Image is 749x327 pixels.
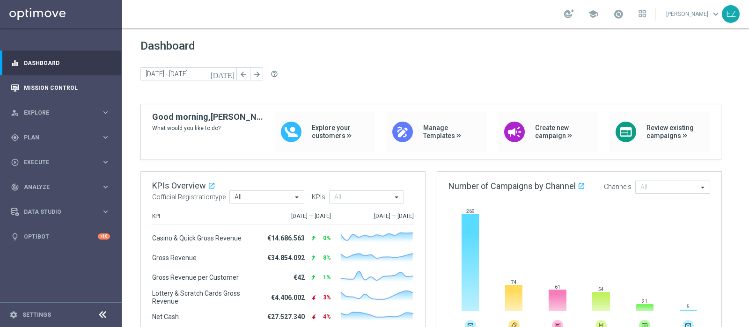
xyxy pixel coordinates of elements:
[11,183,101,191] div: Analyze
[10,233,110,240] button: lightbulb Optibot +10
[11,158,19,167] i: play_circle_outline
[11,183,19,191] i: track_changes
[24,51,110,75] a: Dashboard
[101,108,110,117] i: keyboard_arrow_right
[22,312,51,318] a: Settings
[24,110,101,116] span: Explore
[9,311,18,319] i: settings
[10,84,110,92] button: Mission Control
[10,109,110,116] button: person_search Explore keyboard_arrow_right
[24,135,101,140] span: Plan
[711,9,721,19] span: keyboard_arrow_down
[24,160,101,165] span: Execute
[24,75,110,100] a: Mission Control
[11,75,110,100] div: Mission Control
[24,184,101,190] span: Analyze
[665,7,722,21] a: [PERSON_NAME]keyboard_arrow_down
[98,233,110,240] div: +10
[11,133,19,142] i: gps_fixed
[10,208,110,216] button: Data Studio keyboard_arrow_right
[10,134,110,141] button: gps_fixed Plan keyboard_arrow_right
[11,224,110,249] div: Optibot
[101,158,110,167] i: keyboard_arrow_right
[11,109,101,117] div: Explore
[24,224,98,249] a: Optibot
[722,5,740,23] div: EZ
[24,209,101,215] span: Data Studio
[101,133,110,142] i: keyboard_arrow_right
[11,158,101,167] div: Execute
[11,133,101,142] div: Plan
[101,207,110,216] i: keyboard_arrow_right
[588,9,598,19] span: school
[11,208,101,216] div: Data Studio
[11,233,19,241] i: lightbulb
[11,109,19,117] i: person_search
[10,159,110,166] button: play_circle_outline Execute keyboard_arrow_right
[10,59,110,67] button: equalizer Dashboard
[10,183,110,191] button: track_changes Analyze keyboard_arrow_right
[101,182,110,191] i: keyboard_arrow_right
[11,51,110,75] div: Dashboard
[11,59,19,67] i: equalizer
